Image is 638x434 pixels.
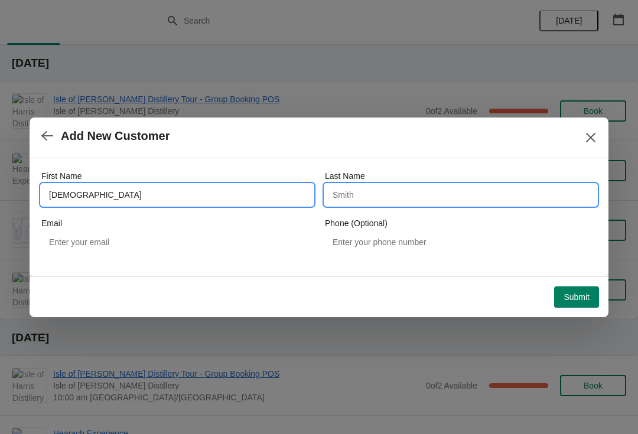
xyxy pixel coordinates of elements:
span: Submit [564,292,590,302]
input: Enter your email [41,231,313,253]
button: Close [580,127,601,148]
label: Phone (Optional) [325,217,388,229]
button: Submit [554,286,599,308]
label: Email [41,217,62,229]
input: Enter your phone number [325,231,597,253]
label: Last Name [325,170,365,182]
label: First Name [41,170,82,182]
input: Smith [325,184,597,205]
h2: Add New Customer [61,129,170,143]
input: John [41,184,313,205]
